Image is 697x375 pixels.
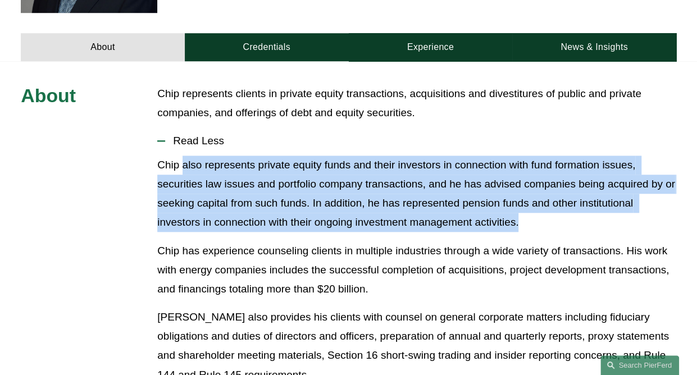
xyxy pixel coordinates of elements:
[157,156,676,232] p: Chip also represents private equity funds and their investors in connection with fund formation i...
[21,85,76,106] span: About
[349,33,513,61] a: Experience
[21,33,185,61] a: About
[512,33,676,61] a: News & Insights
[157,84,676,122] p: Chip represents clients in private equity transactions, acquisitions and divestitures of public a...
[157,241,676,299] p: Chip has experience counseling clients in multiple industries through a wide variety of transacti...
[157,126,676,156] button: Read Less
[600,355,679,375] a: Search this site
[165,135,676,147] span: Read Less
[185,33,349,61] a: Credentials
